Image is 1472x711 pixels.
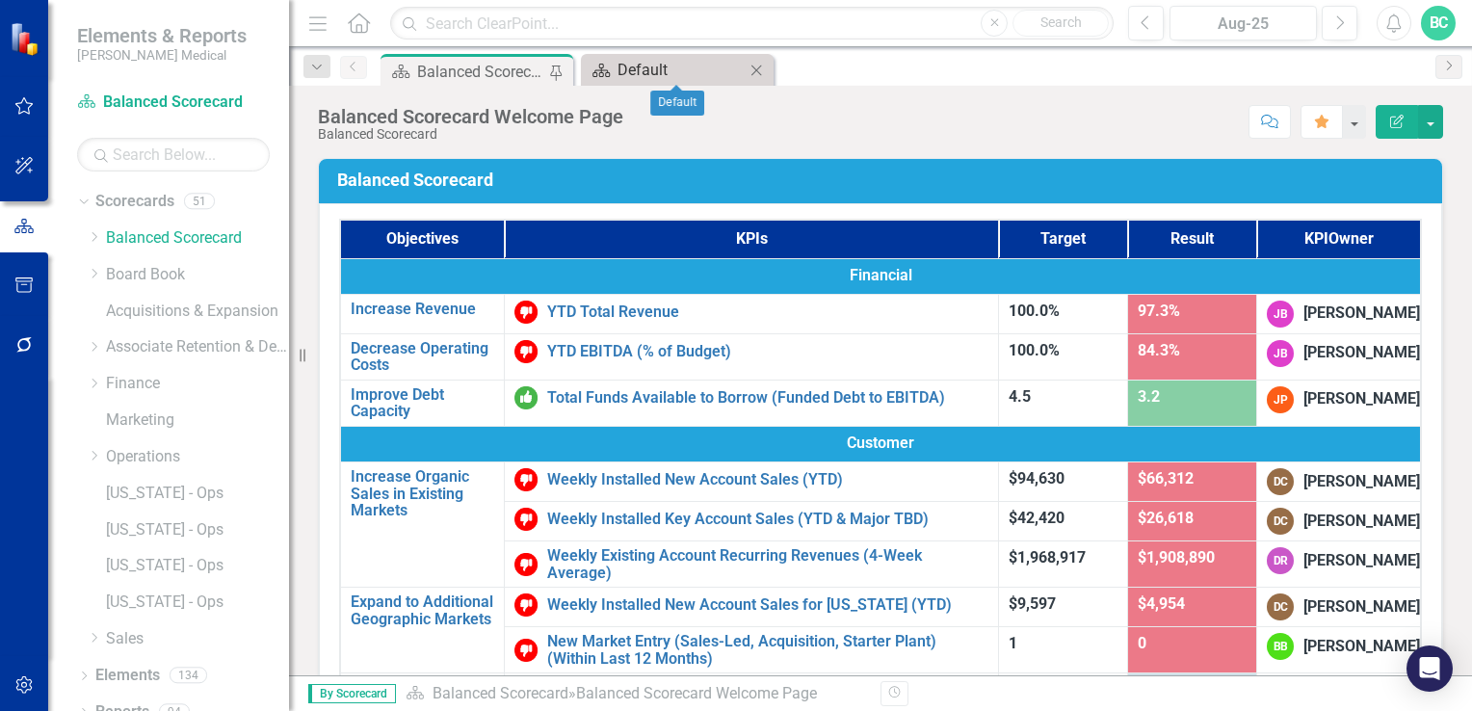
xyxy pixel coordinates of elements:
span: $66,312 [1138,469,1194,487]
img: ClearPoint Strategy [10,21,43,55]
span: Elements & Reports [77,24,247,47]
a: Sales [106,628,289,650]
div: Default [650,91,704,116]
span: $42,420 [1009,509,1065,527]
div: [PERSON_NAME] [1303,596,1420,619]
div: BB [1267,633,1294,660]
a: [US_STATE] - Ops [106,592,289,614]
td: Double-Click to Edit Right Click for Context Menu [504,627,998,673]
img: Below Target [514,639,538,662]
a: Total Funds Available to Borrow (Funded Debt to EBITDA) [547,389,988,407]
input: Search Below... [77,138,270,171]
a: Balanced Scorecard [433,684,568,702]
td: Double-Click to Edit [1257,294,1421,333]
a: Improve Debt Capacity [351,386,494,420]
td: Double-Click to Edit Right Click for Context Menu [504,333,998,380]
div: [PERSON_NAME] [1303,342,1420,364]
td: Double-Click to Edit Right Click for Context Menu [340,294,504,333]
div: Open Intercom Messenger [1406,645,1453,692]
a: Increase Revenue [351,301,494,318]
a: YTD Total Revenue [547,303,988,321]
td: Double-Click to Edit Right Click for Context Menu [340,333,504,380]
div: DR [1267,547,1294,574]
div: Balanced Scorecard [318,127,623,142]
span: $9,597 [1009,594,1056,613]
td: Double-Click to Edit [340,427,1421,462]
small: [PERSON_NAME] Medical [77,47,247,63]
td: Double-Click to Edit Right Click for Context Menu [504,588,998,627]
a: Weekly Installed Key Account Sales (YTD & Major TBD) [547,511,988,528]
div: [PERSON_NAME] [1303,636,1420,658]
img: Below Target [514,508,538,531]
div: DC [1267,508,1294,535]
span: $4,954 [1138,594,1185,613]
input: Search ClearPoint... [390,7,1114,40]
div: 134 [170,668,207,684]
a: YTD EBITDA (% of Budget) [547,343,988,360]
td: Double-Click to Edit Right Click for Context Menu [504,294,998,333]
div: Default [618,58,745,82]
div: DC [1267,593,1294,620]
span: $1,968,917 [1009,548,1086,566]
div: JP [1267,386,1294,413]
a: Operations [106,446,289,468]
span: 1 [1009,634,1017,652]
div: [PERSON_NAME] [1303,511,1420,533]
a: Expand to Additional Geographic Markets [351,593,494,627]
span: $26,618 [1138,509,1194,527]
a: Associate Retention & Development [106,336,289,358]
a: Acquisitions & Expansion [106,301,289,323]
span: 4.5 [1009,387,1031,406]
td: Double-Click to Edit Right Click for Context Menu [340,462,504,588]
a: Decrease Operating Costs [351,340,494,374]
span: By Scorecard [308,684,396,703]
h3: Balanced Scorecard [337,171,1431,190]
td: Double-Click to Edit Right Click for Context Menu [504,502,998,541]
img: Below Target [514,301,538,324]
span: $94,630 [1009,469,1065,487]
div: [PERSON_NAME] [1303,388,1420,410]
img: Below Target [514,593,538,617]
button: Aug-25 [1170,6,1317,40]
td: Double-Click to Edit Right Click for Context Menu [340,588,504,673]
a: [US_STATE] - Ops [106,555,289,577]
img: Below Target [514,340,538,363]
div: Balanced Scorecard Welcome Page [417,60,544,84]
button: BC [1421,6,1456,40]
span: 3.2 [1138,387,1160,406]
div: » [406,683,866,705]
a: Balanced Scorecard [106,227,289,250]
td: Double-Click to Edit Right Click for Context Menu [340,380,504,426]
a: Board Book [106,264,289,286]
a: Increase Organic Sales in Existing Markets [351,468,494,519]
td: Double-Click to Edit [1257,502,1421,541]
a: Default [586,58,745,82]
td: Double-Click to Edit [340,258,1421,294]
span: 0 [1138,634,1146,652]
a: New Market Entry (Sales-Led, Acquisition, Starter Plant) (Within Last 12 Months) [547,633,988,667]
div: 51 [184,194,215,210]
td: Double-Click to Edit Right Click for Context Menu [504,462,998,502]
a: Scorecards [95,191,174,213]
td: Double-Click to Edit [1257,627,1421,673]
a: Finance [106,373,289,395]
div: [PERSON_NAME] [1303,303,1420,325]
a: Weekly Installed New Account Sales for [US_STATE] (YTD) [547,596,988,614]
a: [US_STATE] - Ops [106,519,289,541]
span: 84.3% [1138,341,1180,359]
td: Double-Click to Edit [1257,462,1421,502]
span: Search [1040,14,1082,30]
td: Double-Click to Edit [1257,541,1421,588]
td: Double-Click to Edit Right Click for Context Menu [504,541,998,588]
td: Double-Click to Edit [1257,380,1421,426]
a: Marketing [106,409,289,432]
button: Search [1012,10,1109,37]
div: [PERSON_NAME] [1303,471,1420,493]
img: Below Target [514,468,538,491]
td: Double-Click to Edit [1257,333,1421,380]
td: Double-Click to Edit Right Click for Context Menu [504,380,998,426]
a: Balanced Scorecard [77,92,270,114]
a: [US_STATE] - Ops [106,483,289,505]
span: 100.0% [1009,341,1060,359]
span: $1,908,890 [1138,548,1215,566]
